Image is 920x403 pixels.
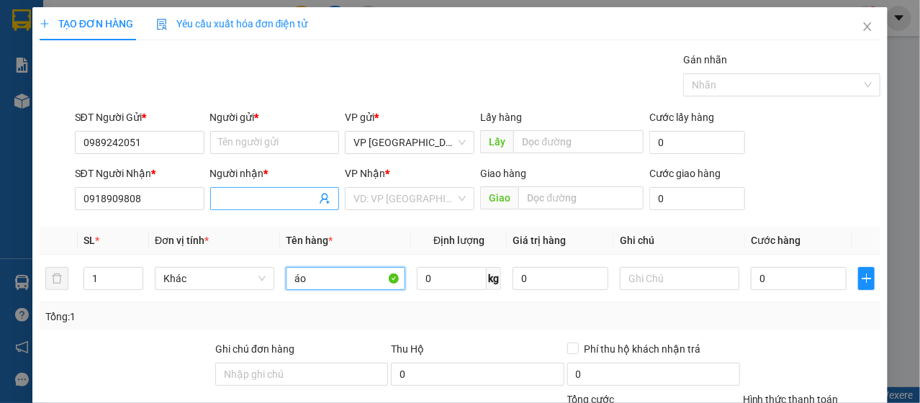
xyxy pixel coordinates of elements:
[7,78,99,125] li: VP VP [GEOGRAPHIC_DATA] xe Limousine
[480,186,518,209] span: Giao
[112,96,137,107] b: BXVT
[45,267,68,290] button: delete
[649,187,745,210] input: Cước giao hàng
[7,7,209,61] li: Cúc Tùng Limousine
[286,267,405,290] input: VD: Bàn, Ghế
[847,7,888,47] button: Close
[858,267,875,290] button: plus
[84,235,95,246] span: SL
[513,130,644,153] input: Dọc đường
[75,166,204,181] div: SĐT Người Nhận
[99,96,109,107] span: environment
[391,343,424,355] span: Thu Hộ
[163,268,266,289] span: Khác
[286,235,333,246] span: Tên hàng
[215,343,294,355] label: Ghi chú đơn hàng
[210,109,340,125] div: Người gửi
[319,193,330,204] span: user-add
[480,112,522,123] span: Lấy hàng
[40,18,133,30] span: TẠO ĐƠN HÀNG
[45,309,356,325] div: Tổng: 1
[155,235,209,246] span: Đơn vị tính
[40,19,50,29] span: plus
[649,112,714,123] label: Cước lấy hàng
[649,168,721,179] label: Cước giao hàng
[345,168,385,179] span: VP Nhận
[353,132,466,153] span: VP Nha Trang xe Limousine
[99,78,191,94] li: VP BX Vũng Tàu
[156,18,308,30] span: Yêu cầu xuất hóa đơn điện tử
[480,168,526,179] span: Giao hàng
[210,166,340,181] div: Người nhận
[649,131,745,154] input: Cước lấy hàng
[480,130,513,153] span: Lấy
[215,363,388,386] input: Ghi chú đơn hàng
[683,54,727,65] label: Gán nhãn
[518,186,644,209] input: Dọc đường
[433,235,484,246] span: Định lượng
[862,21,873,32] span: close
[487,267,501,290] span: kg
[345,109,474,125] div: VP gửi
[751,235,801,246] span: Cước hàng
[859,273,874,284] span: plus
[156,19,168,30] img: icon
[513,267,608,290] input: 0
[579,341,707,357] span: Phí thu hộ khách nhận trả
[614,227,745,255] th: Ghi chú
[75,109,204,125] div: SĐT Người Gửi
[513,235,566,246] span: Giá trị hàng
[620,267,739,290] input: Ghi Chú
